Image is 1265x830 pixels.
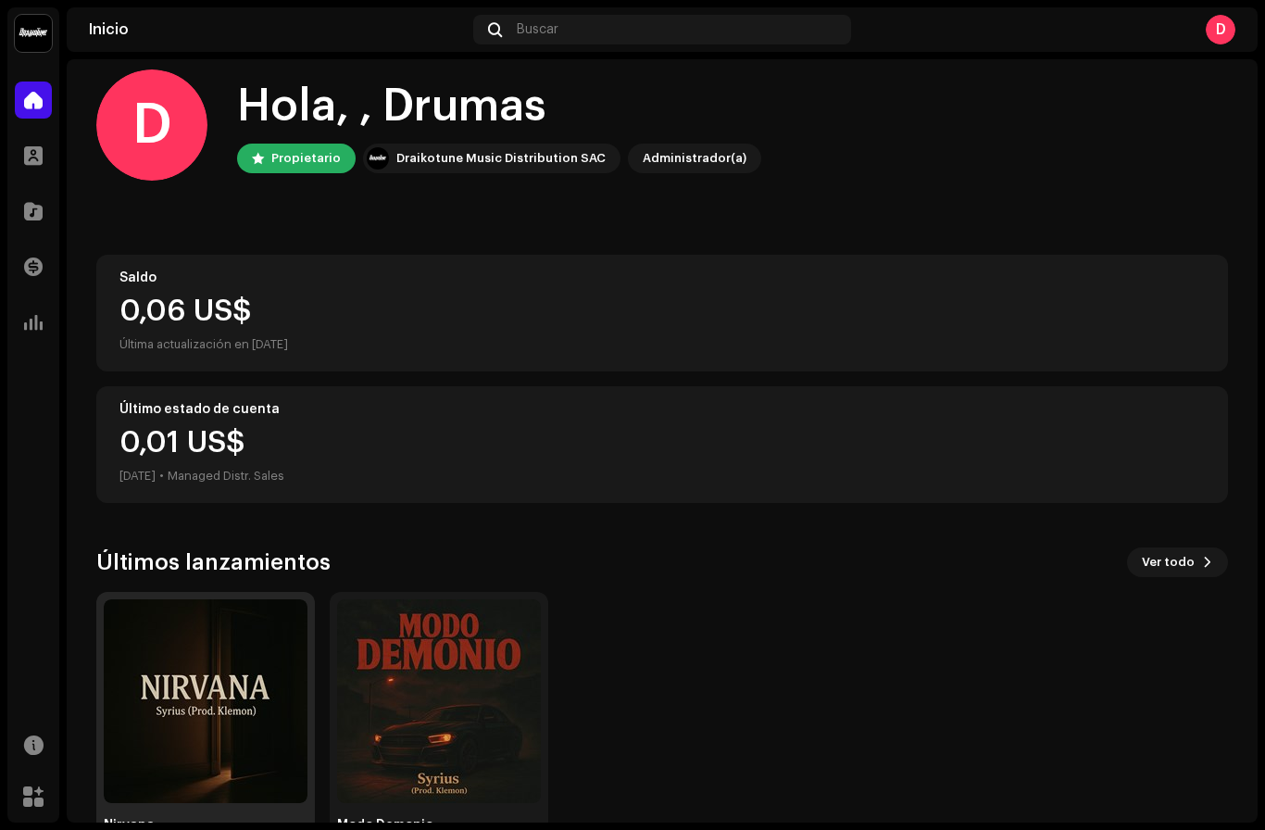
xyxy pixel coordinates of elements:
img: f7b089de-72ef-4521-9e5b-dd827f73c0bc [104,599,307,803]
span: Buscar [517,22,558,37]
div: Saldo [119,270,1205,285]
div: Draikotune Music Distribution SAC [396,147,606,170]
div: Última actualización en [DATE] [119,333,1205,356]
div: Administrador(a) [643,147,746,170]
div: [DATE] [119,465,156,487]
img: 98e1c3e8-6233-4a50-b2fa-49ca5f3b9006 [337,599,541,803]
div: Propietario [271,147,341,170]
div: Managed Distr. Sales [168,465,284,487]
img: 10370c6a-d0e2-4592-b8a2-38f444b0ca44 [15,15,52,52]
button: Ver todo [1127,547,1228,577]
div: • [159,465,164,487]
re-o-card-value: Saldo [96,255,1228,371]
div: Inicio [89,22,466,37]
div: D [96,69,207,181]
span: Ver todo [1142,544,1195,581]
re-o-card-value: Último estado de cuenta [96,386,1228,503]
div: D [1206,15,1235,44]
div: Último estado de cuenta [119,402,1205,417]
div: Hola, , Drumas [237,77,761,136]
h3: Últimos lanzamientos [96,547,331,577]
img: 10370c6a-d0e2-4592-b8a2-38f444b0ca44 [367,147,389,170]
